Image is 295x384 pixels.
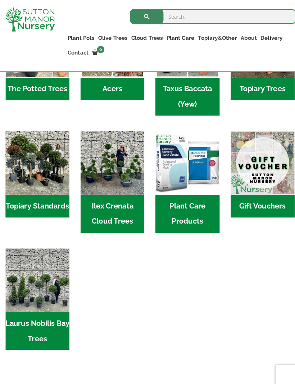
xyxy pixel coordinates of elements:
[79,76,141,99] h2: Acers
[127,32,161,42] a: Cloud Trees
[152,128,215,191] img: Home - food and soil
[192,32,234,42] a: Topiary&Other
[161,32,192,42] a: Plant Care
[79,191,141,228] h2: Ilex Crenata Cloud Trees
[152,128,215,228] a: Visit product category Plant Care Products
[226,128,289,213] a: Visit product category Gift Vouchers
[253,32,278,42] a: Delivery
[5,128,68,191] img: Home - IMG 5223
[79,128,141,191] img: Home - 9CE163CB 973F 4905 8AD5 A9A890F87D43
[88,47,104,57] a: 0
[234,32,253,42] a: About
[226,128,289,191] img: Home - MAIN
[64,32,94,42] a: Plant Pots
[94,32,127,42] a: Olive Trees
[226,76,289,99] h2: Topiary Trees
[226,191,289,213] h2: Gift Vouchers
[5,243,68,306] img: Home - IMG 5945
[127,9,290,23] input: Search...
[79,128,141,228] a: Visit product category Ilex Crenata Cloud Trees
[5,76,68,99] h2: The Potted Trees
[152,191,215,228] h2: Plant Care Products
[152,76,215,114] h2: Taxus Baccata (Yew)
[5,128,68,213] a: Visit product category Topiary Standards
[5,191,68,213] h2: Topiary Standards
[5,7,54,31] img: logo
[5,306,68,343] h2: Laurus Nobilis Bay Trees
[95,45,102,52] span: 0
[64,47,88,57] a: Contact
[5,243,68,343] a: Visit product category Laurus Nobilis Bay Trees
